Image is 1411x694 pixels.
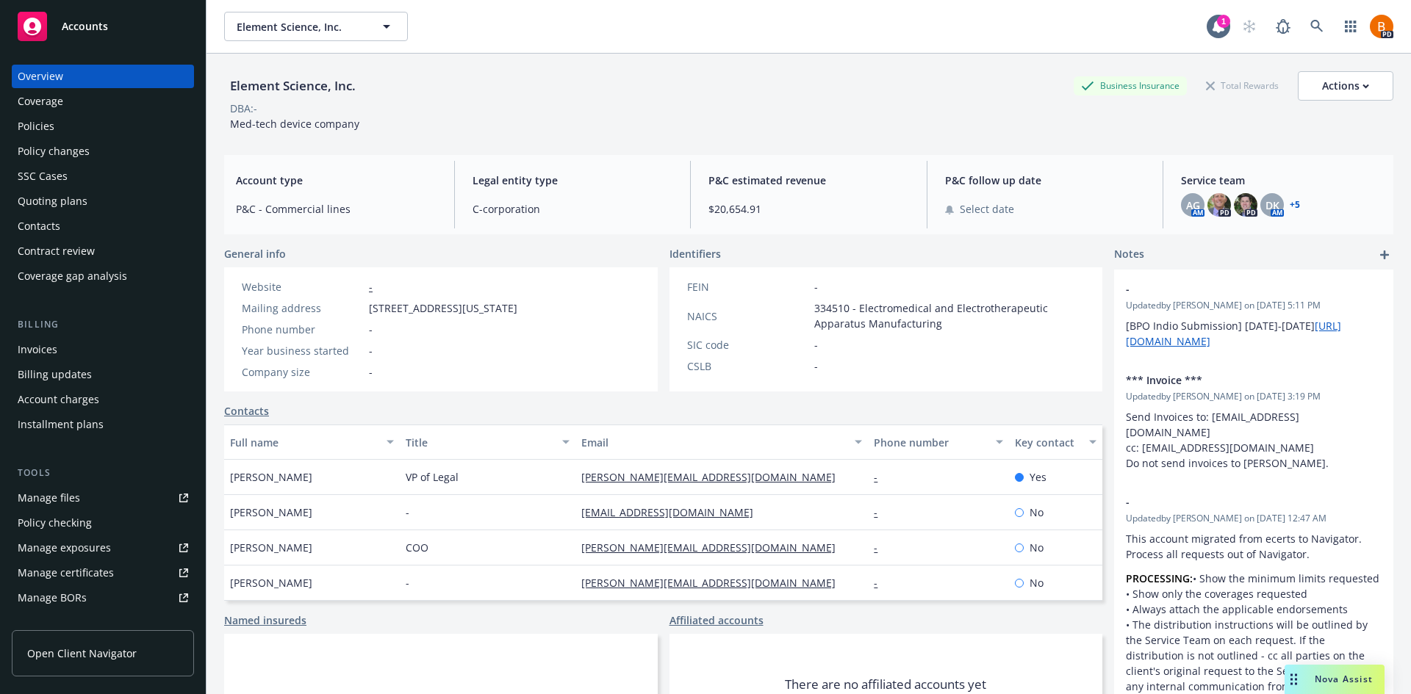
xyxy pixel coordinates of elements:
span: [PERSON_NAME] [230,575,312,590]
span: Service team [1181,173,1382,188]
a: Overview [12,65,194,88]
span: $20,654.91 [708,201,909,217]
a: Manage files [12,486,194,510]
span: [PERSON_NAME] [230,469,312,485]
div: Manage certificates [18,561,114,585]
span: There are no affiliated accounts yet [785,676,986,693]
div: Full name [230,435,378,450]
div: Billing updates [18,363,92,386]
div: 1 [1217,15,1230,28]
span: Med-tech device company [230,117,359,131]
p: Send Invoices to: [EMAIL_ADDRESS][DOMAIN_NAME] cc: [EMAIL_ADDRESS][DOMAIN_NAME] Do not send invoi... [1126,409,1382,471]
span: - [1126,494,1343,510]
a: Report a Bug [1268,12,1298,41]
div: SSC Cases [18,165,68,188]
button: Title [400,424,575,460]
a: - [874,576,889,590]
button: Email [575,424,868,460]
a: - [369,280,373,294]
span: Updated by [PERSON_NAME] on [DATE] 12:47 AM [1126,512,1382,525]
div: Company size [242,364,363,380]
div: Website [242,279,363,294]
span: Updated by [PERSON_NAME] on [DATE] 5:11 PM [1126,299,1382,312]
a: Policy changes [12,140,194,163]
a: [EMAIL_ADDRESS][DOMAIN_NAME] [581,505,765,519]
div: Contract review [18,239,95,263]
div: Policy changes [18,140,90,163]
span: - [369,322,373,337]
div: Coverage gap analysis [18,264,127,288]
div: Total Rewards [1199,76,1286,95]
a: Affiliated accounts [669,612,764,628]
div: Manage files [18,486,80,510]
a: Summary of insurance [12,611,194,635]
div: Phone number [242,322,363,337]
a: add [1376,246,1393,264]
span: [PERSON_NAME] [230,505,312,520]
strong: PROCESSING: [1126,571,1193,585]
span: - [814,358,818,374]
a: Policy checking [12,511,194,535]
div: Policy checking [18,511,92,535]
div: Invoices [18,338,57,361]
a: - [874,470,889,484]
a: Manage exposures [12,536,194,560]
a: SSC Cases [12,165,194,188]
div: Summary of insurance [18,611,129,635]
button: Full name [224,424,400,460]
span: Identifiers [669,246,721,261]
span: No [1030,540,1044,555]
span: - [369,364,373,380]
a: Quoting plans [12,189,194,213]
button: Actions [1298,71,1393,101]
span: [PERSON_NAME] [230,540,312,555]
span: Accounts [62,21,108,32]
button: Phone number [868,424,1008,460]
div: SIC code [687,337,808,353]
a: Invoices [12,338,194,361]
span: [STREET_ADDRESS][US_STATE] [369,300,517,316]
span: Updated by [PERSON_NAME] on [DATE] 3:19 PM [1126,390,1382,403]
a: Start snowing [1235,12,1264,41]
span: No [1030,575,1044,590]
div: Installment plans [18,413,104,436]
span: - [406,575,409,590]
a: Policies [12,115,194,138]
span: - [406,505,409,520]
span: General info [224,246,286,261]
a: Contacts [224,403,269,419]
div: Element Science, Inc. [224,76,362,95]
div: FEIN [687,279,808,294]
span: Legal entity type [473,173,673,188]
button: Element Science, Inc. [224,12,408,41]
a: Switch app [1336,12,1365,41]
a: Manage certificates [12,561,194,585]
a: Accounts [12,6,194,47]
div: Overview [18,65,63,88]
span: Yes [1030,469,1046,485]
div: Coverage [18,90,63,113]
a: Search [1302,12,1332,41]
div: Actions [1322,72,1369,100]
span: - [369,343,373,358]
a: Coverage gap analysis [12,264,194,288]
a: Coverage [12,90,194,113]
div: Key contact [1015,435,1080,450]
span: - [1126,281,1343,297]
div: -Updatedby [PERSON_NAME] on [DATE] 5:11 PM[BPO Indio Submission] [DATE]-[DATE][URL][DOMAIN_NAME] [1114,270,1393,361]
span: VP of Legal [406,469,459,485]
span: Nova Assist [1315,673,1373,685]
span: 334510 - Electromedical and Electrotherapeutic Apparatus Manufacturing [814,300,1085,331]
span: Open Client Navigator [27,646,137,661]
div: Account charges [18,388,99,411]
a: [PERSON_NAME][EMAIL_ADDRESS][DOMAIN_NAME] [581,470,847,484]
a: - [874,541,889,554]
a: +5 [1290,200,1300,209]
div: Year business started [242,343,363,358]
div: Policies [18,115,54,138]
p: [BPO Indio Submission] [DATE]-[DATE] [1126,318,1382,349]
a: - [874,505,889,519]
button: Nova Assist [1285,665,1385,694]
div: Drag to move [1285,665,1303,694]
